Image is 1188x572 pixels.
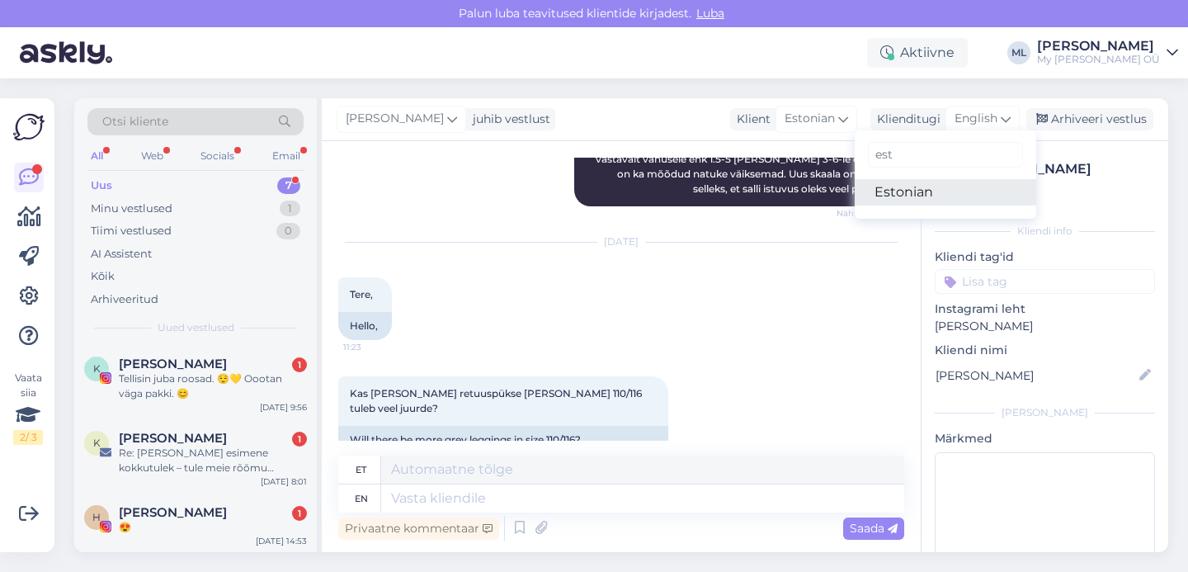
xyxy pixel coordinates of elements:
div: ML [1007,41,1030,64]
div: Kõik [91,268,115,285]
div: 😍 [119,520,307,535]
input: Lisa nimi [936,366,1136,385]
span: Estonian [785,110,835,128]
span: Nähtud ✓ 11:05 [837,207,899,220]
div: Arhiveeritud [91,291,158,308]
div: Tellisin juba roosad. 😌💛 Oootan väga pakki. 😊 [119,371,307,401]
div: 1 [292,357,307,372]
div: [DATE] 9:56 [260,401,307,414]
div: et [356,456,366,484]
div: Socials [197,145,238,167]
div: Web [138,145,167,167]
span: Otsi kliente [102,113,168,130]
div: Tiimi vestlused [91,223,172,239]
div: Will there be more grey leggings in size 110/116? [338,426,668,454]
span: English [955,110,997,128]
div: juhib vestlust [466,111,550,128]
span: Tere, [350,288,373,300]
span: H [92,511,101,523]
a: Estonian [855,179,1036,206]
span: Saada [850,521,898,536]
span: Kas [PERSON_NAME] retuuspükse [PERSON_NAME] 110/116 tuleb veel juurde? [350,387,644,414]
div: [DATE] [338,234,904,249]
div: Arhiveeri vestlus [1026,108,1153,130]
div: Email [269,145,304,167]
span: [PERSON_NAME] [346,110,444,128]
span: K [93,362,101,375]
div: AI Assistent [91,246,152,262]
div: My [PERSON_NAME] OÜ [1037,53,1160,66]
div: Privaatne kommentaar [338,518,499,540]
span: 11:23 [343,341,405,353]
div: [DATE] 14:53 [256,535,307,547]
span: Luba [691,6,729,21]
input: Kirjuta, millist tag'i otsid [868,142,1023,168]
div: 1 [280,201,300,217]
div: [PERSON_NAME] [974,159,1150,179]
img: Askly Logo [13,111,45,143]
span: Uued vestlused [158,320,234,335]
span: Karoliine Zarina [119,431,227,446]
div: 7 [277,177,300,194]
div: All [87,145,106,167]
p: Märkmed [935,430,1155,447]
div: [DATE] 8:01 [261,475,307,488]
div: [PERSON_NAME] [1037,40,1160,53]
p: Kliendi tag'id [935,248,1155,266]
div: Klient [730,111,771,128]
span: K [93,437,101,449]
span: HELEN [119,505,227,520]
div: Kliendi info [935,224,1155,239]
div: Hello, [338,312,392,340]
p: Kliendi nimi [935,342,1155,359]
div: Minu vestlused [91,201,172,217]
p: Instagrami leht [935,300,1155,318]
div: Re: [PERSON_NAME] esimene kokkutulek – tule meie rõõmu toetama! [119,446,307,475]
div: Klienditugi [870,111,940,128]
div: 1 [292,506,307,521]
div: Vaata siia [13,371,43,445]
div: 1 [292,432,307,447]
p: [PERSON_NAME] [935,318,1155,335]
div: 2 / 3 [13,430,43,445]
div: # jqirvx8q [974,179,1150,197]
div: Uus [91,177,112,194]
div: en [355,485,368,513]
span: Kaisa-Helery [119,357,227,371]
input: Lisa tag [935,269,1155,294]
a: [PERSON_NAME]My [PERSON_NAME] OÜ [1037,40,1178,66]
div: [PERSON_NAME] [935,405,1155,420]
div: Aktiivne [867,38,968,68]
div: 0 [276,223,300,239]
